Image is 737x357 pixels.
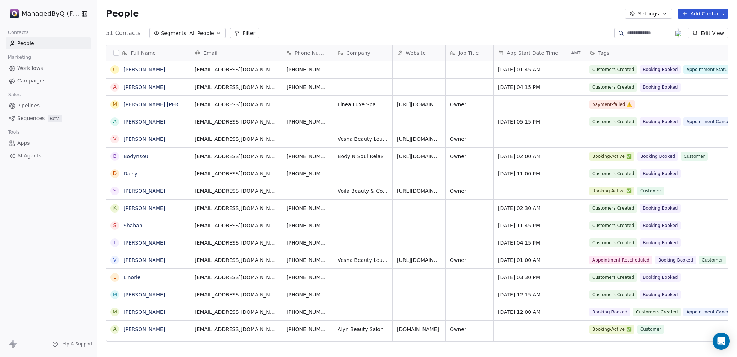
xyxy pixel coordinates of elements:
[498,256,580,264] span: [DATE] 01:00 AM
[17,40,34,47] span: People
[123,257,165,263] a: [PERSON_NAME]
[123,188,165,194] a: [PERSON_NAME]
[640,273,681,282] span: Booking Booked
[338,135,388,143] span: Vesna Beauty Lounge
[450,153,489,160] span: Owner
[640,238,681,247] span: Booking Booked
[48,115,62,122] span: Beta
[106,45,190,61] div: Full Name
[113,187,117,195] div: S
[286,205,329,212] span: [PHONE_NUMBER]
[195,222,277,229] span: [EMAIL_ADDRESS][DOMAIN_NAME]
[675,30,681,36] img: locked.png
[338,326,388,333] span: Alyn Beauty Salon
[397,153,453,159] a: [URL][DOMAIN_NAME]
[189,30,214,37] span: All People
[123,102,209,107] a: [PERSON_NAME] [PERSON_NAME]
[688,28,728,38] button: Edit View
[589,83,637,92] span: Customers Created
[113,204,117,212] div: K
[123,240,165,246] a: [PERSON_NAME]
[450,326,489,333] span: Owner
[640,204,681,213] span: Booking Booked
[498,308,580,316] span: [DATE] 12:00 AM
[450,101,489,108] span: Owner
[498,118,580,125] span: [DATE] 05:15 PM
[106,61,190,342] div: grid
[637,325,664,334] span: Customer
[393,45,445,61] div: Website
[655,256,696,264] span: Booking Booked
[195,135,277,143] span: [EMAIL_ADDRESS][DOMAIN_NAME]
[113,170,117,177] div: D
[589,204,637,213] span: Customers Created
[598,49,609,57] span: Tags
[195,170,277,177] span: [EMAIL_ADDRESS][DOMAIN_NAME]
[397,136,453,142] a: [URL][DOMAIN_NAME]
[195,118,277,125] span: [EMAIL_ADDRESS][DOMAIN_NAME]
[286,118,329,125] span: [PHONE_NUMBER]
[131,49,156,57] span: Full Name
[5,89,24,100] span: Sales
[59,341,92,347] span: Help & Support
[458,49,479,57] span: Job Title
[346,49,370,57] span: Company
[640,169,681,178] span: Booking Booked
[397,188,453,194] a: [URL][DOMAIN_NAME]
[397,102,453,107] a: [URL][DOMAIN_NAME]
[494,45,585,61] div: App Start Date TimeAMT
[333,45,392,61] div: Company
[123,171,137,177] a: Daisy
[397,326,439,332] a: [DOMAIN_NAME]
[589,221,637,230] span: Customers Created
[498,153,580,160] span: [DATE] 02:00 AM
[286,84,329,91] span: [PHONE_NUMBER]
[286,222,329,229] span: [PHONE_NUMBER]
[17,139,30,147] span: Apps
[450,187,489,195] span: Owner
[498,291,580,298] span: [DATE] 12:15 AM
[699,256,726,264] span: Customer
[286,153,329,160] span: [PHONE_NUMBER]
[6,150,91,162] a: AI Agents
[678,9,728,19] button: Add Contacts
[123,275,140,280] a: Linorie
[397,257,453,263] a: [URL][DOMAIN_NAME]
[123,326,165,332] a: [PERSON_NAME]
[498,274,580,281] span: [DATE] 03:30 PM
[113,135,117,143] div: V
[106,8,139,19] span: People
[203,49,217,57] span: Email
[113,273,116,281] div: L
[195,256,277,264] span: [EMAIL_ADDRESS][DOMAIN_NAME]
[589,169,637,178] span: Customers Created
[114,239,116,246] div: I
[286,308,329,316] span: [PHONE_NUMBER]
[589,187,634,195] span: Booking-Active ✅
[6,62,91,74] a: Workflows
[286,326,329,333] span: [PHONE_NUMBER]
[286,239,329,246] span: [PHONE_NUMBER]
[6,100,91,112] a: Pipelines
[123,136,165,142] a: [PERSON_NAME]
[106,29,140,37] span: 51 Contacts
[6,112,91,124] a: SequencesBeta
[282,45,333,61] div: Phone Number
[195,239,277,246] span: [EMAIL_ADDRESS][DOMAIN_NAME]
[17,64,43,72] span: Workflows
[113,308,117,316] div: M
[17,102,40,110] span: Pipelines
[123,309,165,315] a: [PERSON_NAME]
[123,205,165,211] a: [PERSON_NAME]
[17,115,45,122] span: Sequences
[286,66,329,73] span: [PHONE_NUMBER]
[498,239,580,246] span: [DATE] 04:15 PM
[195,84,277,91] span: [EMAIL_ADDRESS][DOMAIN_NAME]
[5,52,34,63] span: Marketing
[195,326,277,333] span: [EMAIL_ADDRESS][DOMAIN_NAME]
[450,135,489,143] span: Owner
[338,256,388,264] span: Vesna Beauty Lounge
[195,66,277,73] span: [EMAIL_ADDRESS][DOMAIN_NAME]
[589,152,634,161] span: Booking-Active ✅
[450,256,489,264] span: Owner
